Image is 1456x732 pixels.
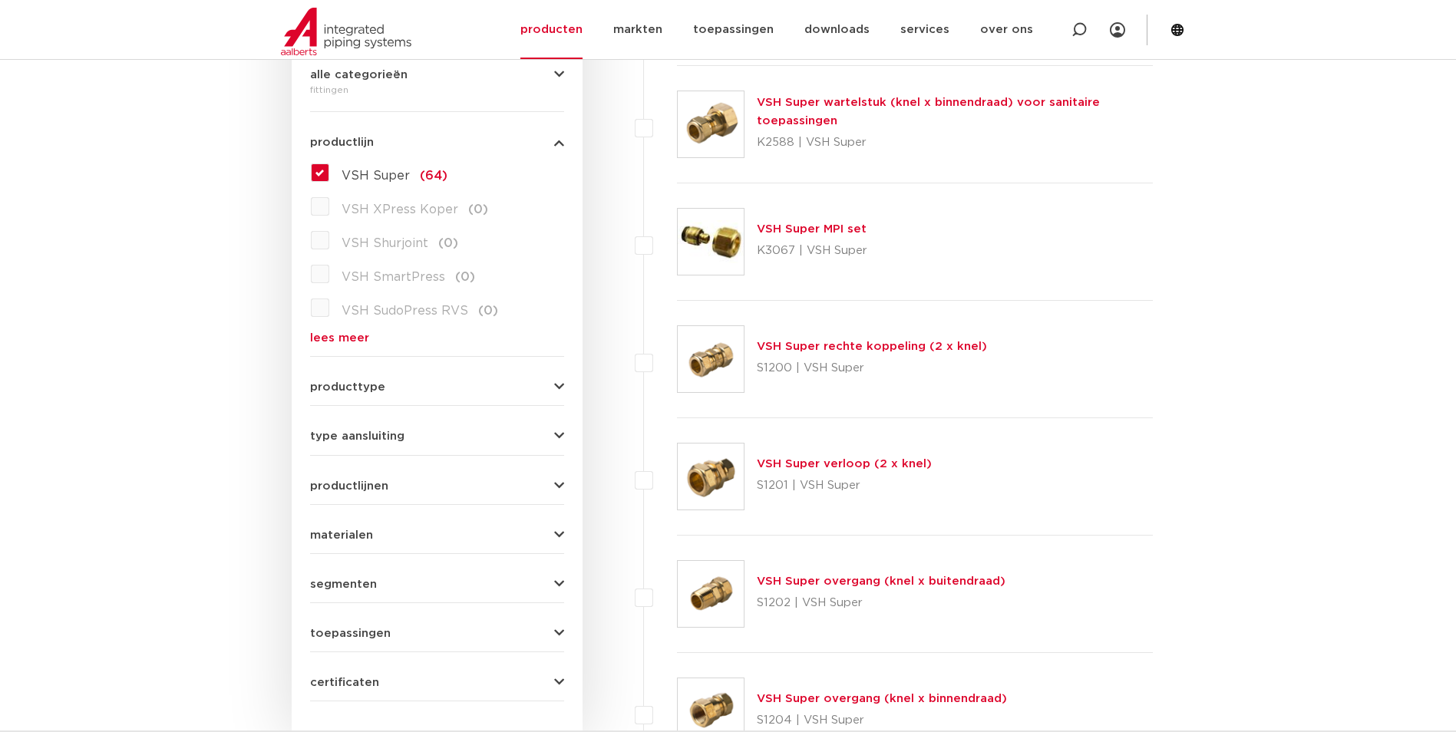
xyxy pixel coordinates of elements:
button: toepassingen [310,628,564,639]
a: VSH Super overgang (knel x binnendraad) [757,693,1007,704]
p: S1202 | VSH Super [757,591,1005,615]
p: S1200 | VSH Super [757,356,987,381]
span: segmenten [310,579,377,590]
span: (0) [455,271,475,283]
a: VSH Super wartelstuk (knel x binnendraad) voor sanitaire toepassingen [757,97,1100,127]
button: type aansluiting [310,430,564,442]
span: alle categorieën [310,69,408,81]
button: certificaten [310,677,564,688]
span: VSH SudoPress RVS [342,305,468,317]
a: VSH Super rechte koppeling (2 x knel) [757,341,987,352]
span: VSH SmartPress [342,271,445,283]
span: (64) [420,170,447,182]
span: (0) [478,305,498,317]
p: K3067 | VSH Super [757,239,867,263]
span: type aansluiting [310,430,404,442]
button: materialen [310,529,564,541]
span: (0) [438,237,458,249]
span: productlijn [310,137,374,148]
img: Thumbnail for VSH Super MPI set [678,209,744,275]
button: segmenten [310,579,564,590]
p: S1201 | VSH Super [757,473,932,498]
span: producttype [310,381,385,393]
span: toepassingen [310,628,391,639]
img: Thumbnail for VSH Super wartelstuk (knel x binnendraad) voor sanitaire toepassingen [678,91,744,157]
img: Thumbnail for VSH Super overgang (knel x buitendraad) [678,561,744,627]
p: K2588 | VSH Super [757,130,1154,155]
img: Thumbnail for VSH Super verloop (2 x knel) [678,443,744,509]
span: productlijnen [310,480,388,492]
img: Thumbnail for VSH Super rechte koppeling (2 x knel) [678,326,744,392]
button: producttype [310,381,564,393]
span: materialen [310,529,373,541]
span: (0) [468,203,488,216]
a: VSH Super verloop (2 x knel) [757,458,932,470]
button: productlijnen [310,480,564,492]
button: productlijn [310,137,564,148]
a: lees meer [310,332,564,344]
button: alle categorieën [310,69,564,81]
a: VSH Super overgang (knel x buitendraad) [757,575,1005,587]
span: VSH Shurjoint [342,237,428,249]
a: VSH Super MPI set [757,223,867,235]
div: fittingen [310,81,564,99]
span: VSH XPress Koper [342,203,458,216]
span: VSH Super [342,170,410,182]
span: certificaten [310,677,379,688]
